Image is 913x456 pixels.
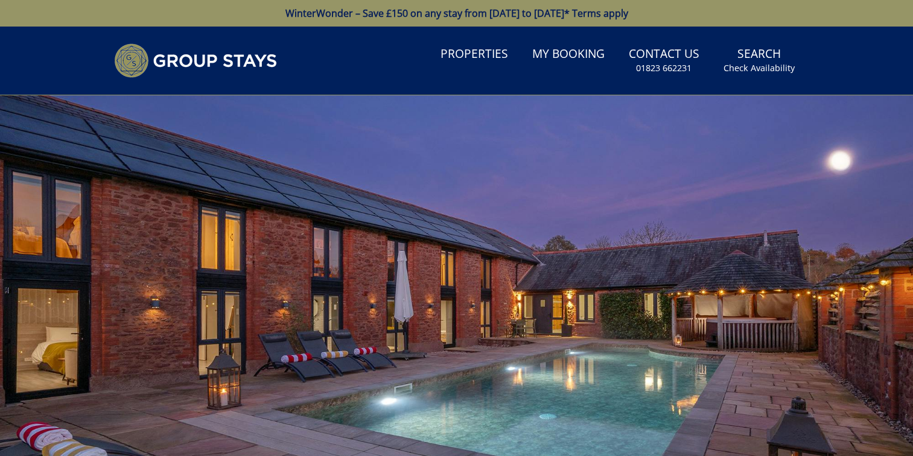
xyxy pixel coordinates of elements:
[636,62,692,74] small: 01823 662231
[114,43,277,78] img: Group Stays
[724,62,795,74] small: Check Availability
[527,41,609,68] a: My Booking
[719,41,800,80] a: SearchCheck Availability
[624,41,704,80] a: Contact Us01823 662231
[436,41,513,68] a: Properties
